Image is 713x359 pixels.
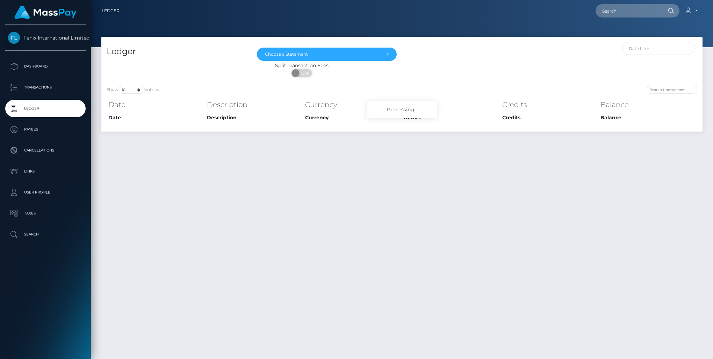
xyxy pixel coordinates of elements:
th: Date [107,98,205,112]
p: Taxes [8,208,83,219]
a: Dashboard [5,58,86,75]
p: Search [8,229,83,240]
a: Transactions [5,79,86,96]
p: Transactions [8,82,83,93]
a: Payees [5,121,86,138]
th: Balance [599,112,697,123]
input: Search transactions [647,86,697,94]
th: Balance [599,98,697,112]
th: Date [107,112,205,123]
th: Description [205,112,304,123]
th: Credits [500,98,599,112]
a: Search [5,226,86,243]
p: Ledger [8,103,83,114]
h4: Ledger [107,45,246,58]
p: Links [8,166,83,177]
th: Debits [402,112,500,123]
button: Choose a Statement [257,48,397,61]
img: MassPay Logo [14,6,77,19]
div: Choose a Statement [265,51,381,57]
p: Cancellations [8,145,83,156]
img: Fenix International Limited [8,32,20,44]
select: Showentries [118,86,145,94]
a: Cancellations [5,142,86,159]
div: Processing... [367,101,437,118]
th: Currency [303,98,402,112]
th: Description [205,98,304,112]
span: Fenix International Limited [5,35,86,41]
a: Ledger [5,100,86,117]
input: Search... [596,4,661,17]
th: Credits [500,112,599,123]
a: Taxes [5,205,86,222]
a: Ledger [102,3,120,18]
a: Links [5,163,86,180]
p: Payees [8,124,83,135]
th: Debits [402,98,500,112]
input: Date filter [622,42,695,55]
p: Dashboard [8,61,83,72]
span: OFF [295,69,313,77]
div: Split Transaction Fees [101,62,502,69]
p: User Profile [8,187,83,198]
th: Currency [303,112,402,123]
label: Show entries [107,86,159,94]
a: User Profile [5,184,86,201]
